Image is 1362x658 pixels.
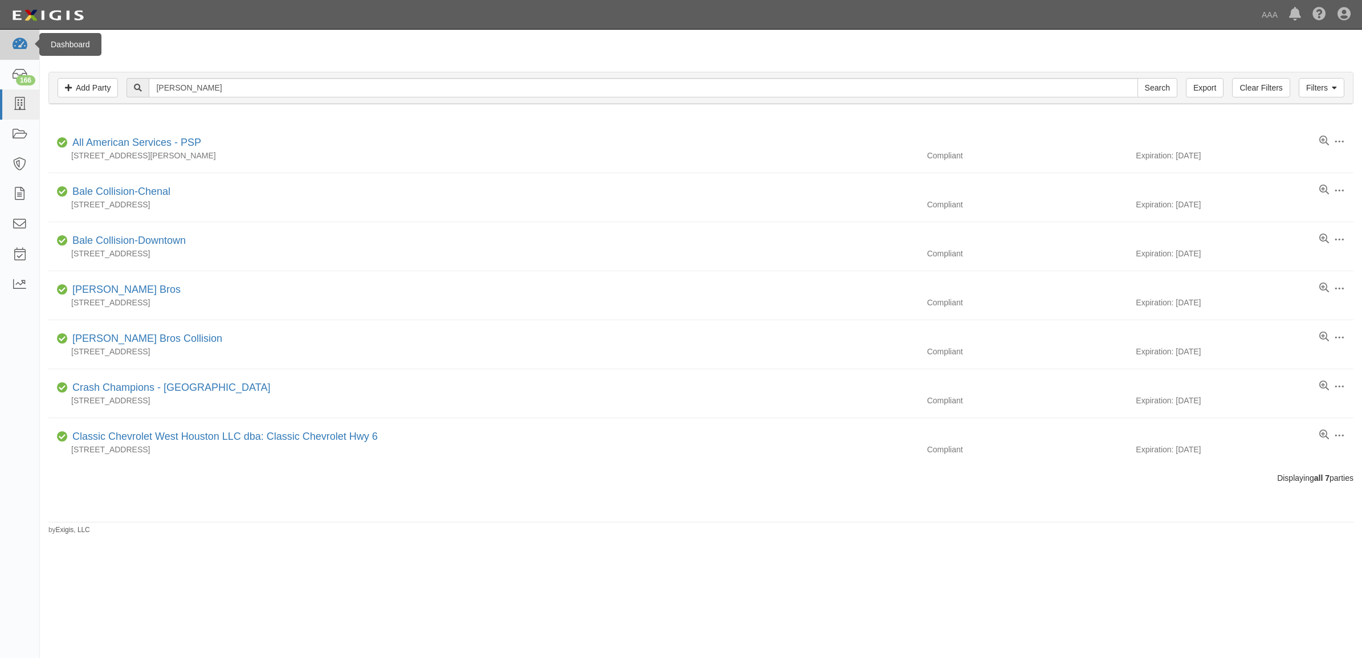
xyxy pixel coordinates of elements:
a: [PERSON_NAME] Bros [72,284,181,295]
div: Compliant [919,150,1136,161]
i: Compliant [57,384,68,392]
a: View results summary [1319,430,1329,441]
div: Expiration: [DATE] [1136,150,1353,161]
small: by [48,525,90,535]
div: Expiration: [DATE] [1136,395,1353,406]
a: View results summary [1319,136,1329,147]
div: Compliant [919,297,1136,308]
a: View results summary [1319,185,1329,196]
a: Clear Filters [1232,78,1290,97]
a: [PERSON_NAME] Bros Collision [72,333,222,344]
a: Classic Chevrolet West Houston LLC dba: Classic Chevrolet Hwy 6 [72,431,378,442]
div: Thorton Bros Collision [68,332,222,346]
i: Compliant [57,188,68,196]
img: logo-5460c22ac91f19d4615b14bd174203de0afe785f0fc80cf4dbbc73dc1793850b.png [9,5,87,26]
a: View results summary [1319,332,1329,343]
i: Compliant [57,139,68,147]
div: Compliant [919,395,1136,406]
div: [STREET_ADDRESS] [48,346,919,357]
a: View results summary [1319,283,1329,294]
div: Expiration: [DATE] [1136,297,1353,308]
div: Expiration: [DATE] [1136,199,1353,210]
div: [STREET_ADDRESS] [48,248,919,259]
div: Compliant [919,346,1136,357]
div: [STREET_ADDRESS] [48,297,919,308]
a: View results summary [1319,234,1329,245]
a: Add Party [58,78,118,97]
i: Compliant [57,433,68,441]
div: All American Services - PSP [68,136,201,150]
a: Bale Collision-Chenal [72,186,170,197]
a: Export [1186,78,1224,97]
div: Displaying parties [40,472,1362,484]
h1: Parties [48,43,1353,58]
a: View results summary [1319,381,1329,392]
input: Search [149,78,1137,97]
div: Thornton Bros [68,283,181,297]
div: [STREET_ADDRESS] [48,199,919,210]
div: [STREET_ADDRESS][PERSON_NAME] [48,150,919,161]
div: [STREET_ADDRESS] [48,444,919,455]
div: Compliant [919,248,1136,259]
div: Compliant [919,444,1136,455]
div: Bale Collision-Downtown [68,234,186,248]
div: 166 [16,75,35,85]
a: All American Services - PSP [72,137,201,148]
i: Compliant [57,335,68,343]
div: Crash Champions - Manchester [68,381,270,395]
div: Dashboard [39,33,101,56]
i: Compliant [57,237,68,245]
div: Compliant [919,199,1136,210]
i: Compliant [57,286,68,294]
a: Exigis, LLC [56,526,90,534]
i: Help Center - Complianz [1312,8,1326,22]
a: Filters [1299,78,1344,97]
a: Bale Collision-Downtown [72,235,186,246]
a: Crash Champions - [GEOGRAPHIC_DATA] [72,382,270,393]
input: Search [1137,78,1177,97]
div: Bale Collision-Chenal [68,185,170,199]
div: Classic Chevrolet West Houston LLC dba: Classic Chevrolet Hwy 6 [68,430,378,444]
div: Expiration: [DATE] [1136,444,1353,455]
div: [STREET_ADDRESS] [48,395,919,406]
div: Expiration: [DATE] [1136,248,1353,259]
a: AAA [1256,3,1283,26]
div: Expiration: [DATE] [1136,346,1353,357]
b: all 7 [1314,473,1330,483]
